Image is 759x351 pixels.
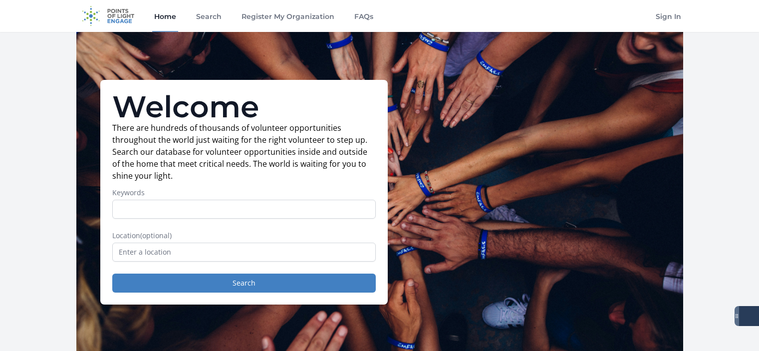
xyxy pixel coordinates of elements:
[112,243,376,262] input: Enter a location
[112,122,376,182] p: There are hundreds of thousands of volunteer opportunities throughout the world just waiting for ...
[140,231,172,240] span: (optional)
[112,231,376,241] label: Location
[112,188,376,198] label: Keywords
[112,92,376,122] h1: Welcome
[112,274,376,293] button: Search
